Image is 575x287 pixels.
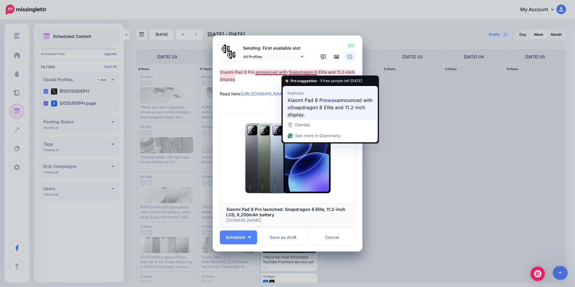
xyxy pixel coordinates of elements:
[243,54,299,60] span: All Profiles
[220,69,358,105] textarea: To enrich screen reader interactions, please activate Accessibility in Grammarly extension settings
[260,230,306,244] button: Save as draft
[220,69,358,97] div: Xiaomi Pad 8 Pro announced with Snapdragon 8 Elite and 11.2-inch display. Read here:
[309,230,355,244] a: Cancel
[346,43,355,49] span: 171
[227,51,236,59] img: JT5sWCfR-79925.png
[226,235,245,239] span: Schedule
[530,267,545,281] div: Open Intercom Messenger
[226,207,345,217] b: Xiaomi Pad 8 Pro launched: Snapdragon 8 Elite, 11.2-inch LCD, 9,200mAh battery
[248,236,251,238] img: arrow-down-white.png
[222,45,230,53] img: 353459792_649996473822713_4483302954317148903_n-bsa138318.png
[220,113,355,203] img: Xiaomi Pad 8 Pro launched: Snapdragon 8 Elite, 11.2-inch LCD, 9,200mAh battery
[240,45,306,52] p: Sending: First available slot
[220,230,257,244] button: Schedule
[226,218,349,223] p: [DOMAIN_NAME]
[240,52,306,61] a: All Profiles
